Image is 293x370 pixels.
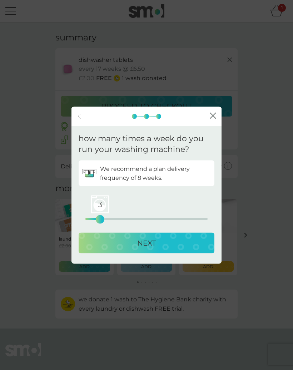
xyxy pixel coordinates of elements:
p: NEXT [137,237,156,249]
p: how many times a week do you run your washing machine? [79,133,214,155]
button: NEXT [79,233,214,253]
span: 3 [91,196,109,213]
p: We recommend a plan delivery frequency of 8 weeks. [100,164,211,182]
button: close [210,113,216,120]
